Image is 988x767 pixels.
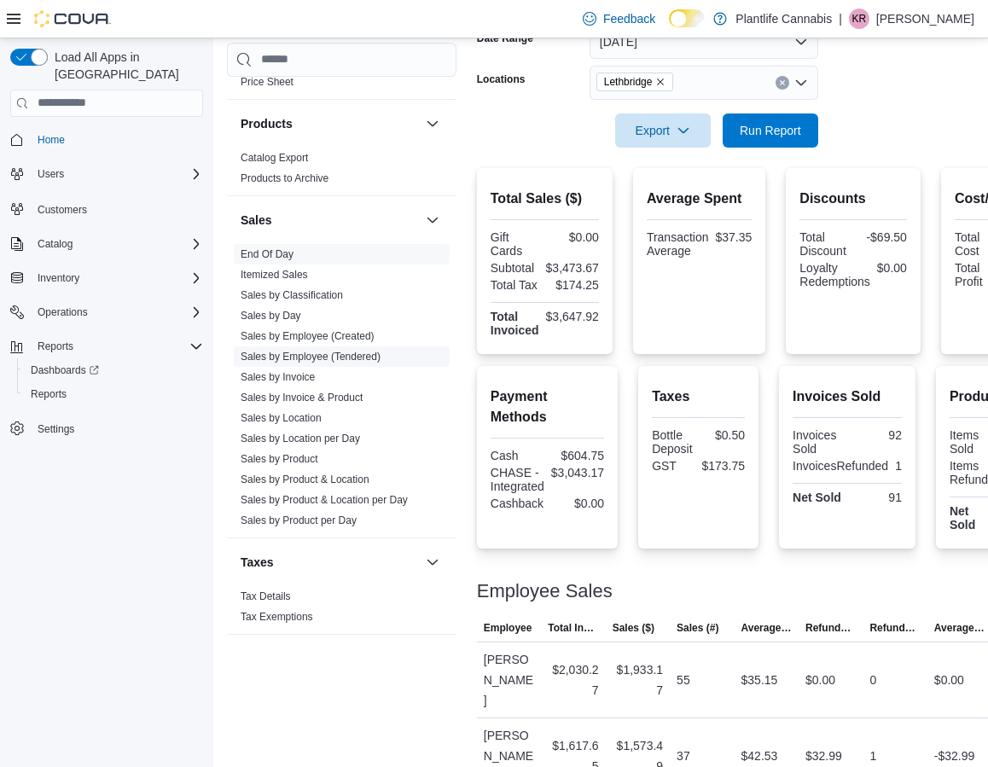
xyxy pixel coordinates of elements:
button: Reports [3,334,210,358]
div: $35.15 [741,670,778,690]
span: Sales by Product [241,452,318,466]
span: Settings [38,422,74,436]
span: Tax Details [241,590,291,603]
button: Catalog [31,234,79,254]
span: Lethbridge [596,73,674,91]
span: Refunds (#) [869,621,920,635]
span: Price Sheet [241,75,293,89]
span: Home [38,133,65,147]
h2: Payment Methods [491,386,604,427]
div: $0.00 [550,497,604,510]
a: Sales by Product & Location [241,474,369,485]
nav: Complex example [10,120,203,485]
img: Cova [34,10,111,27]
p: [PERSON_NAME] [876,9,974,29]
a: Reports [24,384,73,404]
span: Sales (#) [677,621,718,635]
span: Average Refund [934,621,985,635]
a: Sales by Location [241,412,322,424]
a: Settings [31,419,81,439]
span: Operations [31,302,203,322]
a: Dashboards [17,358,210,382]
div: Pricing [227,72,456,99]
div: $174.25 [548,278,599,292]
span: Itemized Sales [241,268,308,282]
h2: Average Spent [647,189,752,209]
strong: Net Sold [950,504,975,532]
button: Reports [31,336,80,357]
div: 55 [677,670,690,690]
div: 91 [851,491,902,504]
div: -$32.99 [934,746,974,766]
span: Sales ($) [613,621,654,635]
a: Sales by Classification [241,289,343,301]
div: Total Tax [491,278,542,292]
span: Feedback [603,10,655,27]
span: Products to Archive [241,171,328,185]
button: Users [3,162,210,186]
span: Users [38,167,64,181]
span: Dashboards [31,363,99,377]
span: Inventory [31,268,203,288]
span: Sales by Product & Location per Day [241,493,408,507]
span: Reports [24,384,203,404]
div: $3,647.92 [546,310,599,323]
a: Home [31,130,72,150]
div: 0 [869,670,876,690]
div: -$69.50 [857,230,907,244]
div: $0.50 [702,428,745,442]
a: Sales by Product & Location per Day [241,494,408,506]
div: $3,473.67 [546,261,599,275]
a: Tax Details [241,590,291,602]
div: $0.00 [934,670,964,690]
div: $1,933.17 [613,660,663,700]
div: Kaizer Rietzel [849,9,869,29]
div: Total Profit [955,261,983,288]
span: Sales by Location per Day [241,432,360,445]
a: Sales by Invoice & Product [241,392,363,404]
h2: Taxes [652,386,745,407]
div: $0.00 [548,230,599,244]
div: Cashback [491,497,544,510]
button: Sales [241,212,419,229]
div: $604.75 [550,449,604,462]
div: Gift Cards [491,230,542,258]
a: Sales by Invoice [241,371,315,383]
p: | [839,9,842,29]
span: Operations [38,305,88,319]
p: Plantlife Cannabis [735,9,832,29]
a: Catalog Export [241,152,308,164]
div: Invoices Sold [793,428,844,456]
span: Reports [31,336,203,357]
div: CHASE - Integrated [491,466,544,493]
span: Export [625,113,700,148]
span: Catalog [31,234,203,254]
span: Customers [31,198,203,219]
button: Operations [3,300,210,324]
label: Locations [477,73,526,86]
button: Products [241,115,419,132]
span: Users [31,164,203,184]
button: Export [615,113,711,148]
span: Average Sale [741,621,792,635]
button: Remove Lethbridge from selection in this group [655,77,665,87]
span: Total Invoiced [548,621,598,635]
span: Sales by Day [241,309,301,322]
a: Products to Archive [241,172,328,184]
span: Settings [31,418,203,439]
h3: Employee Sales [477,581,613,601]
div: Total Discount [799,230,850,258]
strong: Net Sold [793,491,841,504]
span: Load All Apps in [GEOGRAPHIC_DATA] [48,49,203,83]
span: KR [852,9,867,29]
span: Run Report [740,122,801,139]
strong: Total Invoiced [491,310,539,337]
span: Sales by Product per Day [241,514,357,527]
h3: Products [241,115,293,132]
input: Dark Mode [669,9,705,27]
div: Products [227,148,456,195]
span: Sales by Invoice & Product [241,391,363,404]
button: Settings [3,416,210,441]
a: Sales by Employee (Tendered) [241,351,381,363]
a: Feedback [576,2,662,36]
